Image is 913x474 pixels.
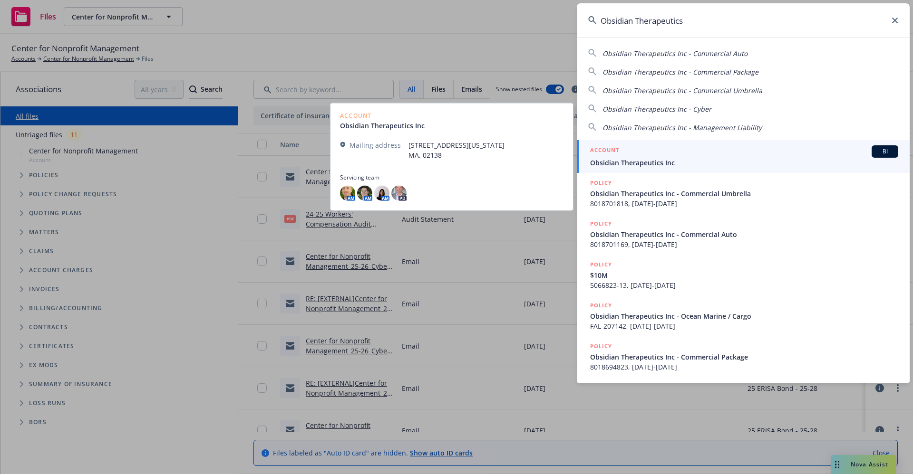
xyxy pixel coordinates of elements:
[590,178,612,188] h5: POLICY
[602,49,748,58] span: Obsidian Therapeutics Inc - Commercial Auto
[590,229,898,239] span: Obsidian Therapeutics Inc - Commercial Auto
[602,86,762,95] span: Obsidian Therapeutics Inc - Commercial Umbrella
[577,173,910,214] a: POLICYObsidian Therapeutics Inc - Commercial Umbrella8018701818, [DATE]-[DATE]
[590,189,898,199] span: Obsidian Therapeutics Inc - Commercial Umbrella
[577,255,910,295] a: POLICY$10M5066823-13, [DATE]-[DATE]
[590,158,898,168] span: Obsidian Therapeutics Inc
[590,311,898,321] span: Obsidian Therapeutics Inc - Ocean Marine / Cargo
[590,145,619,157] h5: ACCOUNT
[590,270,898,280] span: $10M
[590,362,898,372] span: 8018694823, [DATE]-[DATE]
[590,280,898,290] span: 5066823-13, [DATE]-[DATE]
[577,336,910,377] a: POLICYObsidian Therapeutics Inc - Commercial Package8018694823, [DATE]-[DATE]
[577,295,910,336] a: POLICYObsidian Therapeutics Inc - Ocean Marine / CargoFAL-207142, [DATE]-[DATE]
[590,219,612,228] h5: POLICY
[590,352,898,362] span: Obsidian Therapeutics Inc - Commercial Package
[590,199,898,209] span: 8018701818, [DATE]-[DATE]
[602,67,758,76] span: Obsidian Therapeutics Inc - Commercial Package
[602,104,711,114] span: Obsidian Therapeutics Inc - Cyber
[577,3,910,38] input: Search...
[590,301,612,310] h5: POLICY
[590,239,898,249] span: 8018701169, [DATE]-[DATE]
[875,147,894,156] span: BI
[577,140,910,173] a: ACCOUNTBIObsidian Therapeutics Inc
[577,214,910,255] a: POLICYObsidian Therapeutics Inc - Commercial Auto8018701169, [DATE]-[DATE]
[602,123,762,132] span: Obsidian Therapeutics Inc - Management Liability
[590,260,612,269] h5: POLICY
[590,341,612,351] h5: POLICY
[590,321,898,331] span: FAL-207142, [DATE]-[DATE]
